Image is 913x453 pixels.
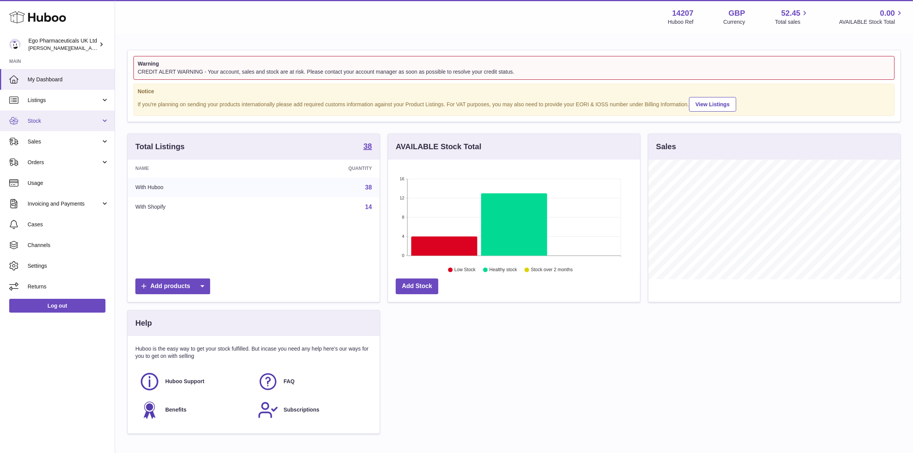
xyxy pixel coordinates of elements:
strong: GBP [729,8,745,18]
span: Huboo Support [165,378,204,385]
span: 52.45 [781,8,800,18]
span: My Dashboard [28,76,109,83]
th: Quantity [263,160,380,177]
span: Benefits [165,406,186,413]
div: Currency [724,18,745,26]
span: Cases [28,221,109,228]
strong: 38 [364,142,372,150]
span: Orders [28,159,101,166]
span: Stock [28,117,101,125]
text: Low Stock [454,267,476,273]
strong: Warning [138,60,890,68]
a: 38 [365,184,372,191]
span: Usage [28,180,109,187]
text: 12 [400,196,404,201]
a: 0.00 AVAILABLE Stock Total [839,8,904,26]
strong: Notice [138,88,890,95]
span: FAQ [284,378,295,385]
span: Settings [28,262,109,270]
span: Invoicing and Payments [28,200,101,208]
div: If you're planning on sending your products internationally please add required customs informati... [138,96,890,112]
p: Huboo is the easy way to get your stock fulfilled. But incase you need any help here's our ways f... [135,345,372,360]
span: Subscriptions [284,406,319,413]
a: FAQ [258,371,368,392]
span: Returns [28,283,109,290]
a: Benefits [139,400,250,420]
h3: Sales [656,142,676,152]
div: Ego Pharmaceuticals UK Ltd [28,37,97,52]
span: 0.00 [880,8,895,18]
a: Add Stock [396,278,438,294]
h3: Total Listings [135,142,185,152]
td: With Huboo [128,178,263,198]
text: 8 [402,215,404,220]
a: View Listings [689,97,736,112]
text: Healthy stock [489,267,517,273]
h3: Help [135,318,152,328]
strong: 14207 [672,8,694,18]
span: AVAILABLE Stock Total [839,18,904,26]
a: Huboo Support [139,371,250,392]
text: 16 [400,177,404,181]
span: Listings [28,97,101,104]
span: [PERSON_NAME][EMAIL_ADDRESS][PERSON_NAME][DOMAIN_NAME] [28,45,195,51]
img: jane.bates@egopharm.com [9,39,21,50]
a: 38 [364,142,372,152]
span: Sales [28,138,101,145]
a: 14 [365,204,372,210]
td: With Shopify [128,197,263,217]
th: Name [128,160,263,177]
a: Log out [9,299,105,313]
text: Stock over 2 months [531,267,572,273]
span: Total sales [775,18,809,26]
div: Huboo Ref [668,18,694,26]
a: Subscriptions [258,400,368,420]
a: 52.45 Total sales [775,8,809,26]
a: Add products [135,278,210,294]
h3: AVAILABLE Stock Total [396,142,481,152]
text: 4 [402,234,404,239]
text: 0 [402,254,404,258]
div: CREDIT ALERT WARNING - Your account, sales and stock are at risk. Please contact your account man... [138,68,890,76]
span: Channels [28,242,109,249]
